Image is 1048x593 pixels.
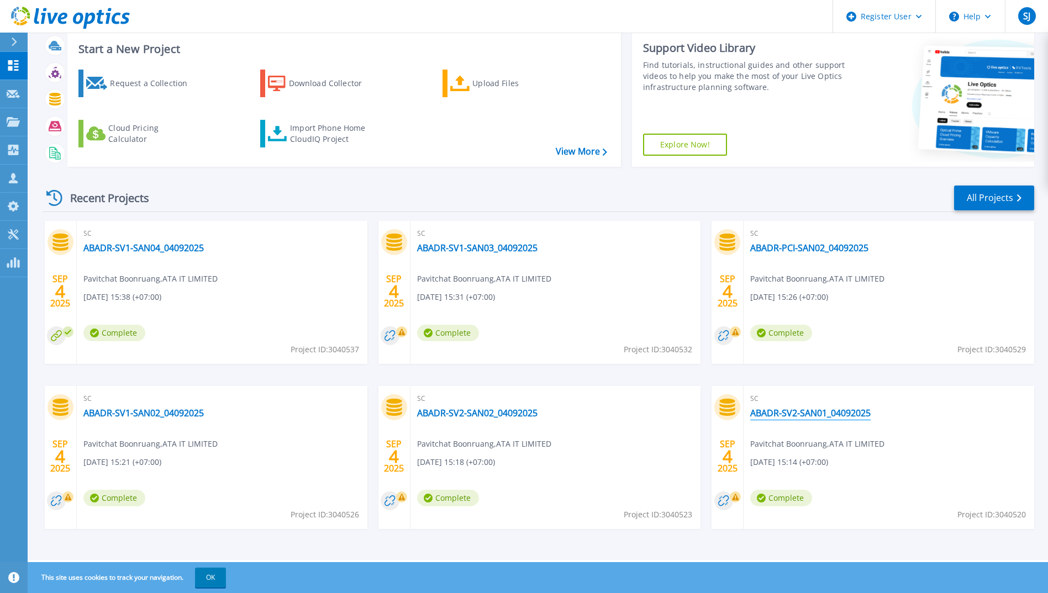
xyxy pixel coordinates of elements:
[389,287,399,296] span: 4
[643,41,848,55] div: Support Video Library
[643,134,727,156] a: Explore Now!
[750,273,884,285] span: Pavitchat Boonruang , ATA IT LIMITED
[50,436,71,476] div: SEP 2025
[50,271,71,311] div: SEP 2025
[750,490,812,506] span: Complete
[717,271,738,311] div: SEP 2025
[417,393,694,405] span: SC
[750,242,868,253] a: ABADR-PCI-SAN02_04092025
[417,273,551,285] span: Pavitchat Boonruang , ATA IT LIMITED
[83,490,145,506] span: Complete
[750,438,884,450] span: Pavitchat Boonruang , ATA IT LIMITED
[957,509,1026,521] span: Project ID: 3040520
[750,456,828,468] span: [DATE] 15:14 (+07:00)
[108,123,197,145] div: Cloud Pricing Calculator
[750,393,1028,405] span: SC
[624,509,692,521] span: Project ID: 3040523
[289,72,377,94] div: Download Collector
[417,456,495,468] span: [DATE] 15:18 (+07:00)
[443,70,566,97] a: Upload Files
[750,407,871,419] a: ABADR-SV2-SAN01_04092025
[957,343,1026,356] span: Project ID: 3040529
[291,343,359,356] span: Project ID: 3040537
[83,325,145,341] span: Complete
[417,438,551,450] span: Pavitchat Boonruang , ATA IT LIMITED
[556,146,607,157] a: View More
[83,291,161,303] span: [DATE] 15:38 (+07:00)
[417,407,538,419] a: ABADR-SV2-SAN02_04092025
[195,568,226,587] button: OK
[472,72,561,94] div: Upload Files
[83,456,161,468] span: [DATE] 15:21 (+07:00)
[55,452,65,461] span: 4
[1023,12,1030,20] span: SJ
[43,184,164,211] div: Recent Projects
[723,287,733,296] span: 4
[78,70,202,97] a: Request a Collection
[417,490,479,506] span: Complete
[83,242,204,253] a: ABADR-SV1-SAN04_04092025
[30,568,226,587] span: This site uses cookies to track your navigation.
[417,227,694,240] span: SC
[83,227,361,240] span: SC
[417,291,495,303] span: [DATE] 15:31 (+07:00)
[417,242,538,253] a: ABADR-SV1-SAN03_04092025
[717,436,738,476] div: SEP 2025
[78,43,607,55] h3: Start a New Project
[750,291,828,303] span: [DATE] 15:26 (+07:00)
[723,452,733,461] span: 4
[78,120,202,147] a: Cloud Pricing Calculator
[110,72,198,94] div: Request a Collection
[383,271,404,311] div: SEP 2025
[383,436,404,476] div: SEP 2025
[624,343,692,356] span: Project ID: 3040532
[83,438,218,450] span: Pavitchat Boonruang , ATA IT LIMITED
[750,227,1028,240] span: SC
[291,509,359,521] span: Project ID: 3040526
[750,325,812,341] span: Complete
[83,273,218,285] span: Pavitchat Boonruang , ATA IT LIMITED
[55,287,65,296] span: 4
[83,393,361,405] span: SC
[643,60,848,93] div: Find tutorials, instructional guides and other support videos to help you make the most of your L...
[417,325,479,341] span: Complete
[389,452,399,461] span: 4
[260,70,383,97] a: Download Collector
[290,123,376,145] div: Import Phone Home CloudIQ Project
[954,186,1034,210] a: All Projects
[83,407,204,419] a: ABADR-SV1-SAN02_04092025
